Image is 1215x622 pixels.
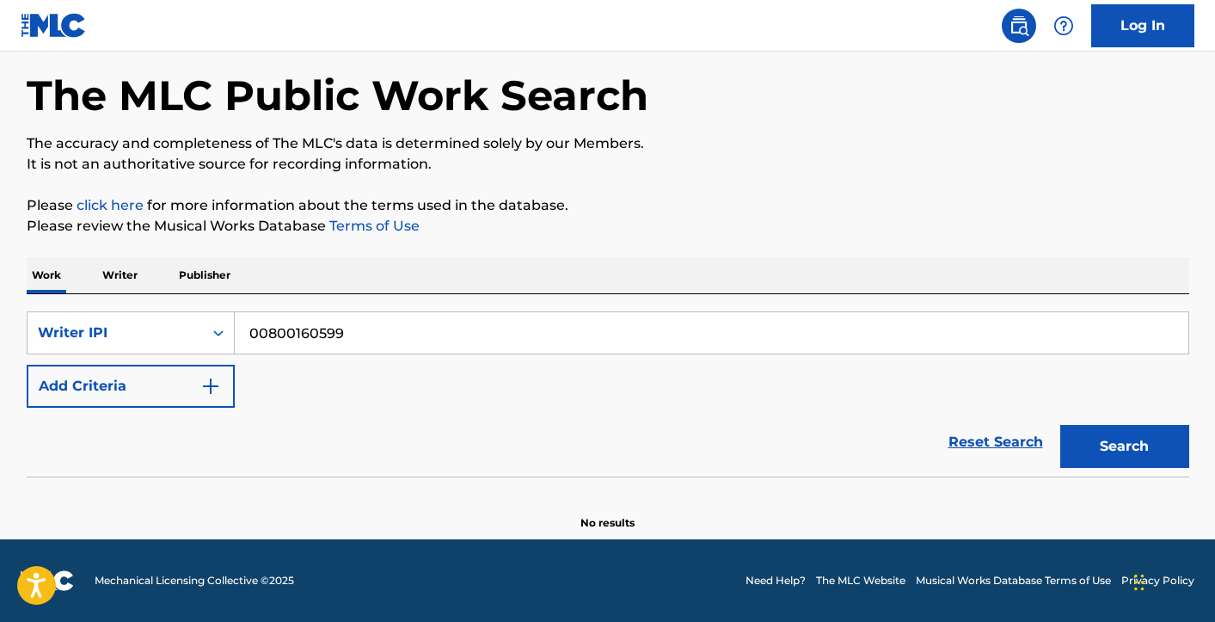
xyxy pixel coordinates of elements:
img: 9d2ae6d4665cec9f34b9.svg [200,376,221,397]
form: Search Form [27,311,1189,477]
p: Work [27,257,66,293]
span: Mechanical Licensing Collective © 2025 [95,573,294,588]
a: Log In [1091,4,1194,47]
img: help [1053,15,1074,36]
img: search [1009,15,1029,36]
div: Help [1046,9,1081,43]
a: Musical Works Database Terms of Use [916,573,1111,588]
p: The accuracy and completeness of The MLC's data is determined solely by our Members. [27,133,1189,154]
img: logo [21,570,74,591]
div: Drag [1134,557,1144,608]
a: Terms of Use [326,218,420,234]
p: It is not an authoritative source for recording information. [27,154,1189,175]
a: Reset Search [940,423,1052,461]
p: Please for more information about the terms used in the database. [27,195,1189,216]
h1: The MLC Public Work Search [27,70,648,121]
div: Writer IPI [38,323,193,343]
a: click here [77,197,144,213]
button: Search [1060,425,1189,468]
a: The MLC Website [816,573,905,588]
p: No results [580,495,635,531]
p: Writer [97,257,143,293]
img: MLC Logo [21,13,87,38]
a: Privacy Policy [1121,573,1194,588]
a: Public Search [1002,9,1036,43]
iframe: Chat Widget [1129,539,1215,622]
button: Add Criteria [27,365,235,408]
p: Publisher [174,257,236,293]
p: Please review the Musical Works Database [27,216,1189,237]
a: Need Help? [746,573,806,588]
